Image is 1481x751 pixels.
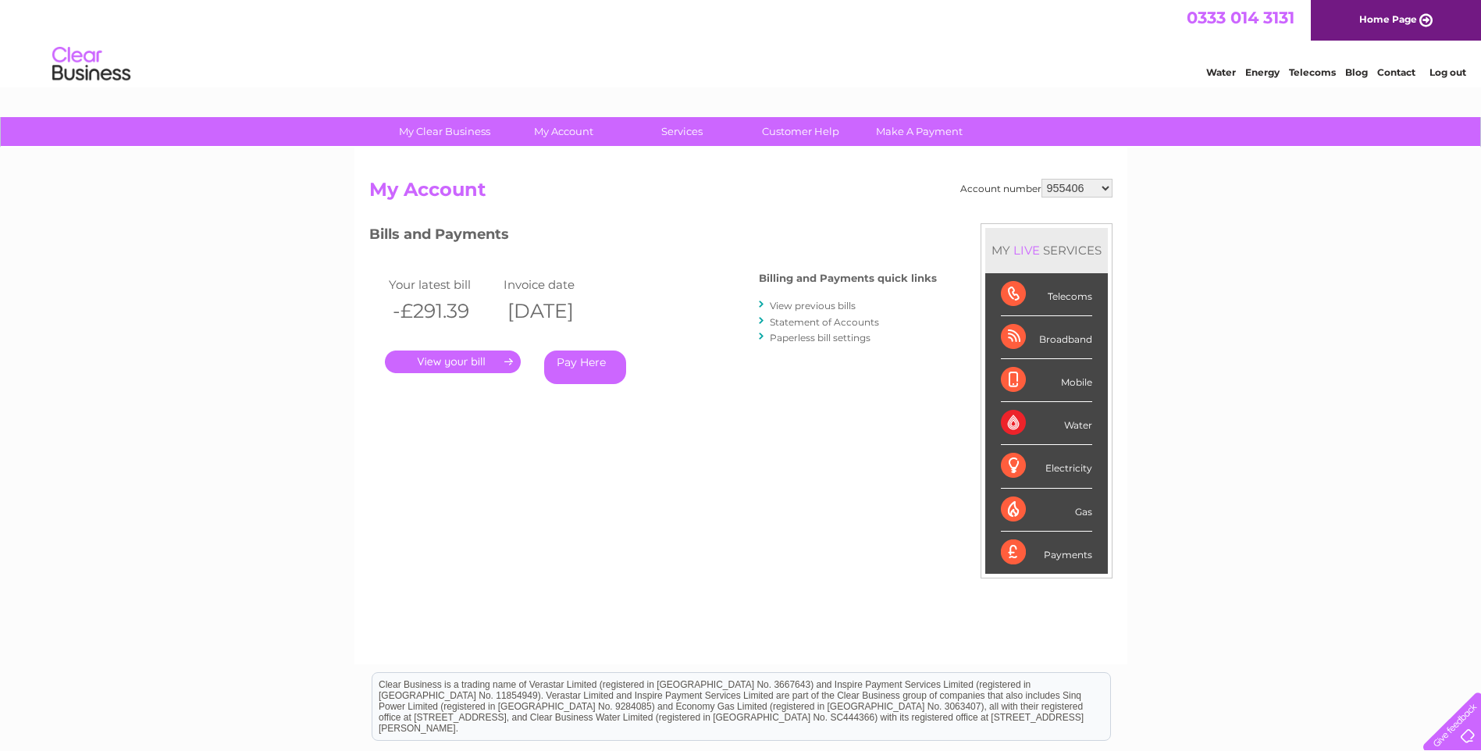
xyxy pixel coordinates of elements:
[500,295,615,327] th: [DATE]
[1206,66,1236,78] a: Water
[52,41,131,88] img: logo.png
[385,295,500,327] th: -£291.39
[759,272,937,284] h4: Billing and Payments quick links
[855,117,984,146] a: Make A Payment
[770,300,856,311] a: View previous bills
[385,351,521,373] a: .
[618,117,746,146] a: Services
[1001,532,1092,574] div: Payments
[1429,66,1466,78] a: Log out
[499,117,628,146] a: My Account
[500,274,615,295] td: Invoice date
[1001,445,1092,488] div: Electricity
[1345,66,1368,78] a: Blog
[1001,316,1092,359] div: Broadband
[770,332,870,343] a: Paperless bill settings
[1001,402,1092,445] div: Water
[1001,489,1092,532] div: Gas
[369,179,1113,208] h2: My Account
[385,274,500,295] td: Your latest bill
[1001,273,1092,316] div: Telecoms
[1289,66,1336,78] a: Telecoms
[1377,66,1415,78] a: Contact
[369,223,937,251] h3: Bills and Payments
[1245,66,1280,78] a: Energy
[985,228,1108,272] div: MY SERVICES
[380,117,509,146] a: My Clear Business
[1010,243,1043,258] div: LIVE
[372,9,1110,76] div: Clear Business is a trading name of Verastar Limited (registered in [GEOGRAPHIC_DATA] No. 3667643...
[544,351,626,384] a: Pay Here
[960,179,1113,198] div: Account number
[1001,359,1092,402] div: Mobile
[736,117,865,146] a: Customer Help
[1187,8,1294,27] a: 0333 014 3131
[770,316,879,328] a: Statement of Accounts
